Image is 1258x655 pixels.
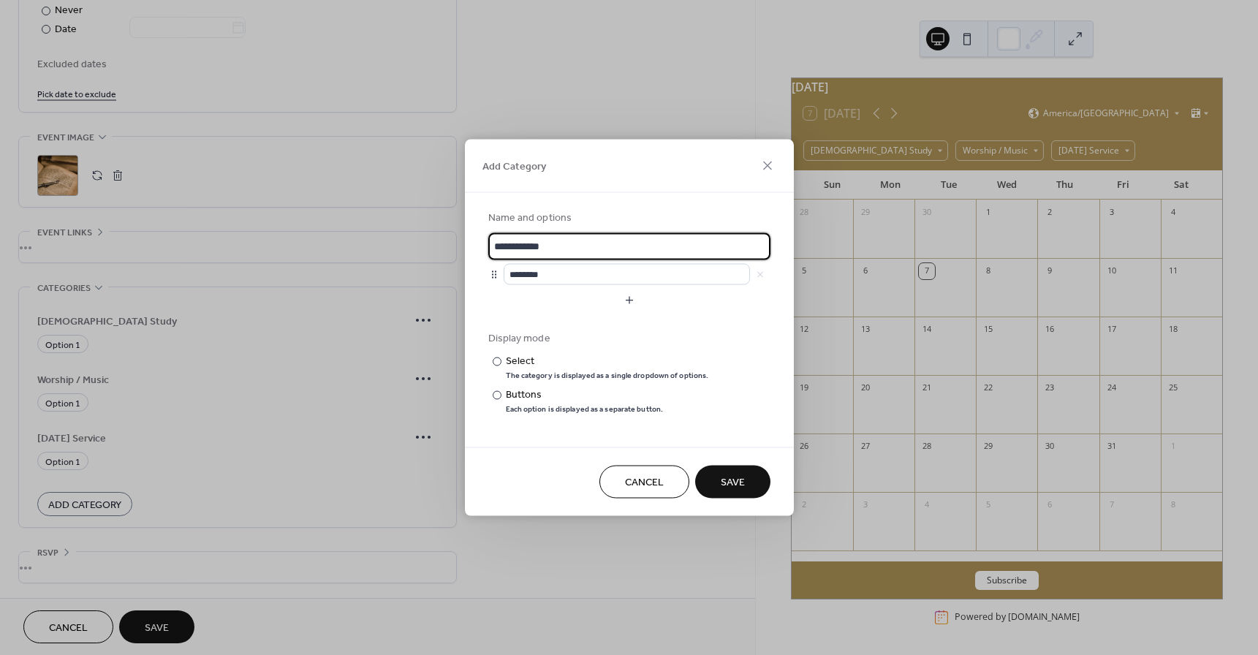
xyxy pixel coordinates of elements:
[506,354,706,369] div: Select
[506,387,661,403] div: Buttons
[488,211,768,226] div: Name and options
[482,159,546,175] span: Add Category
[488,331,768,347] div: Display mode
[599,466,689,499] button: Cancel
[506,371,709,381] div: The category is displayed as a single dropdown of options.
[506,404,664,414] div: Each option is displayed as a separate button.
[695,466,770,499] button: Save
[721,475,745,491] span: Save
[625,475,664,491] span: Cancel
